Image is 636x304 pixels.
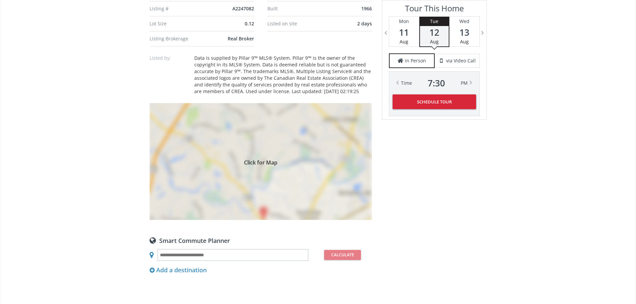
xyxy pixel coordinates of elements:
span: via Video Call [446,57,476,64]
span: Real Broker [228,35,254,42]
span: Click for Map [150,159,372,164]
span: A2247082 [232,5,254,12]
span: Aug [460,38,469,45]
div: Built [267,6,323,11]
span: 0.12 [245,20,254,27]
div: Data is supplied by Pillar 9™ MLS® System. Pillar 9™ is the owner of the copyright in its MLS® Sy... [194,55,372,95]
div: Listing Brokerage [150,36,205,41]
span: 11 [389,28,419,37]
h3: Tour This Home [389,4,480,16]
div: Mon [389,17,419,26]
span: Aug [400,38,408,45]
div: Tue [420,17,449,26]
span: in Person [405,57,426,64]
div: Add a destination [150,266,207,275]
span: 2 days [357,20,372,27]
div: Listed on site [267,21,323,26]
span: Aug [430,38,439,45]
div: Wed [449,17,479,26]
button: Calculate [324,250,361,260]
p: Listed by: [150,55,190,61]
span: 13 [449,28,479,37]
div: Time PM [401,78,468,88]
div: Lot Size [150,21,205,26]
div: Listing # [150,6,205,11]
span: 7 : 30 [428,78,445,88]
span: 1966 [361,5,372,12]
div: Smart Commute Planner [150,237,372,244]
span: 12 [420,28,449,37]
button: Schedule Tour [393,94,476,109]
